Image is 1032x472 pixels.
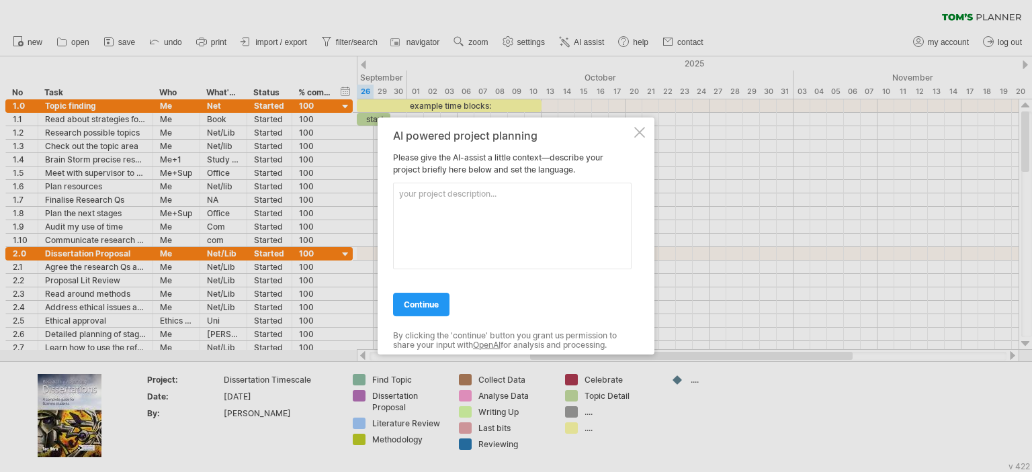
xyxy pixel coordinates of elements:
span: continue [404,299,439,310]
div: By clicking the 'continue' button you grant us permission to share your input with for analysis a... [393,331,632,350]
div: AI powered project planning [393,130,632,142]
a: OpenAI [473,340,501,350]
div: Please give the AI-assist a little context—describe your project briefly here below and set the l... [393,130,632,343]
a: continue [393,293,449,316]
